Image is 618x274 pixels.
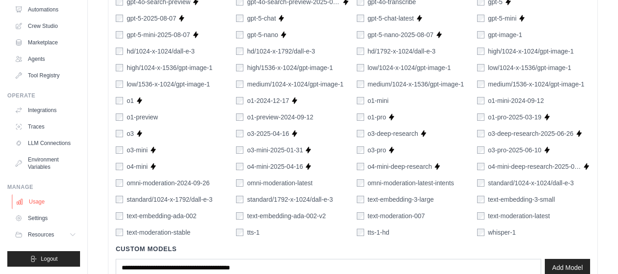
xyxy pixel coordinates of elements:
[357,31,364,38] input: gpt-5-nano-2025-08-07
[247,129,289,138] label: o3-2025-04-16
[247,63,333,72] label: high/1536-x-1024/gpt-image-1
[477,196,484,203] input: text-embedding-3-small
[236,15,243,22] input: gpt-5-chat
[116,130,123,137] input: o3
[357,48,364,55] input: hd/1792-x-1024/dall-e-3
[116,48,123,55] input: hd/1024-x-1024/dall-e-3
[368,195,434,204] label: text-embedding-3-large
[127,129,134,138] label: o3
[236,113,243,121] input: o1-preview-2024-09-12
[116,31,123,38] input: gpt-5-mini-2025-08-07
[12,194,81,209] a: Usage
[116,15,123,22] input: gpt-5-2025-08-07
[368,30,434,39] label: gpt-5-nano-2025-08-07
[127,96,134,105] label: o1
[368,162,432,171] label: o4-mini-deep-research
[488,228,516,237] label: whisper-1
[357,146,364,154] input: o3-pro
[236,163,243,170] input: o4-mini-2025-04-16
[127,162,148,171] label: o4-mini
[116,113,123,121] input: o1-preview
[477,212,484,220] input: text-moderation-latest
[127,30,190,39] label: gpt-5-mini-2025-08-07
[236,196,243,203] input: standard/1792-x-1024/dall-e-3
[247,80,344,89] label: medium/1024-x-1024/gpt-image-1
[477,163,484,170] input: o4-mini-deep-research-2025-06-26
[488,30,522,39] label: gpt-image-1
[488,96,544,105] label: o1-mini-2024-09-12
[357,163,364,170] input: o4-mini-deep-research
[477,146,484,154] input: o3-pro-2025-06-10
[11,227,80,242] button: Resources
[11,52,80,66] a: Agents
[127,228,190,237] label: text-moderation-stable
[368,80,464,89] label: medium/1024-x-1536/gpt-image-1
[477,130,484,137] input: o3-deep-research-2025-06-26
[368,96,389,105] label: o1-mini
[488,129,574,138] label: o3-deep-research-2025-06-26
[11,103,80,118] a: Integrations
[127,195,213,204] label: standard/1024-x-1792/dall-e-3
[357,229,364,236] input: tts-1-hd
[247,211,326,220] label: text-embedding-ada-002-v2
[116,196,123,203] input: standard/1024-x-1792/dall-e-3
[357,15,364,22] input: gpt-5-chat-latest
[488,14,516,23] label: gpt-5-mini
[41,255,58,263] span: Logout
[368,14,414,23] label: gpt-5-chat-latest
[236,31,243,38] input: gpt-5-nano
[236,229,243,236] input: tts-1
[247,178,312,188] label: omni-moderation-latest
[357,113,364,121] input: o1-pro
[488,178,574,188] label: standard/1024-x-1024/dall-e-3
[116,179,123,187] input: omni-moderation-2024-09-26
[127,63,213,72] label: high/1024-x-1536/gpt-image-1
[11,152,80,174] a: Environment Variables
[11,211,80,226] a: Settings
[28,231,54,238] span: Resources
[477,179,484,187] input: standard/1024-x-1024/dall-e-3
[368,47,436,56] label: hd/1792-x-1024/dall-e-3
[357,179,364,187] input: omni-moderation-latest-intents
[127,113,158,122] label: o1-preview
[477,97,484,104] input: o1-mini-2024-09-12
[247,30,278,39] label: gpt-5-nano
[247,96,289,105] label: o1-2024-12-17
[247,195,333,204] label: standard/1792-x-1024/dall-e-3
[127,14,176,23] label: gpt-5-2025-08-07
[116,244,590,253] h4: Custom Models
[477,48,484,55] input: high/1024-x-1024/gpt-image-1
[368,178,454,188] label: omni-moderation-latest-intents
[247,113,313,122] label: o1-preview-2024-09-12
[236,146,243,154] input: o3-mini-2025-01-31
[368,113,386,122] label: o1-pro
[357,130,364,137] input: o3-deep-research
[11,136,80,150] a: LLM Connections
[116,163,123,170] input: o4-mini
[11,68,80,83] a: Tool Registry
[488,63,571,72] label: low/1024-x-1536/gpt-image-1
[247,47,315,56] label: hd/1024-x-1792/dall-e-3
[116,64,123,71] input: high/1024-x-1536/gpt-image-1
[368,211,425,220] label: text-moderation-007
[488,211,550,220] label: text-moderation-latest
[236,64,243,71] input: high/1536-x-1024/gpt-image-1
[357,212,364,220] input: text-moderation-007
[7,251,80,267] button: Logout
[247,228,259,237] label: tts-1
[477,81,484,88] input: medium/1536-x-1024/gpt-image-1
[477,64,484,71] input: low/1024-x-1536/gpt-image-1
[488,80,585,89] label: medium/1536-x-1024/gpt-image-1
[7,92,80,99] div: Operate
[11,35,80,50] a: Marketplace
[116,97,123,104] input: o1
[116,212,123,220] input: text-embedding-ada-002
[236,97,243,104] input: o1-2024-12-17
[477,113,484,121] input: o1-pro-2025-03-19
[357,64,364,71] input: low/1024-x-1024/gpt-image-1
[236,81,243,88] input: medium/1024-x-1024/gpt-image-1
[11,2,80,17] a: Automations
[127,211,197,220] label: text-embedding-ada-002
[247,145,303,155] label: o3-mini-2025-01-31
[368,145,386,155] label: o3-pro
